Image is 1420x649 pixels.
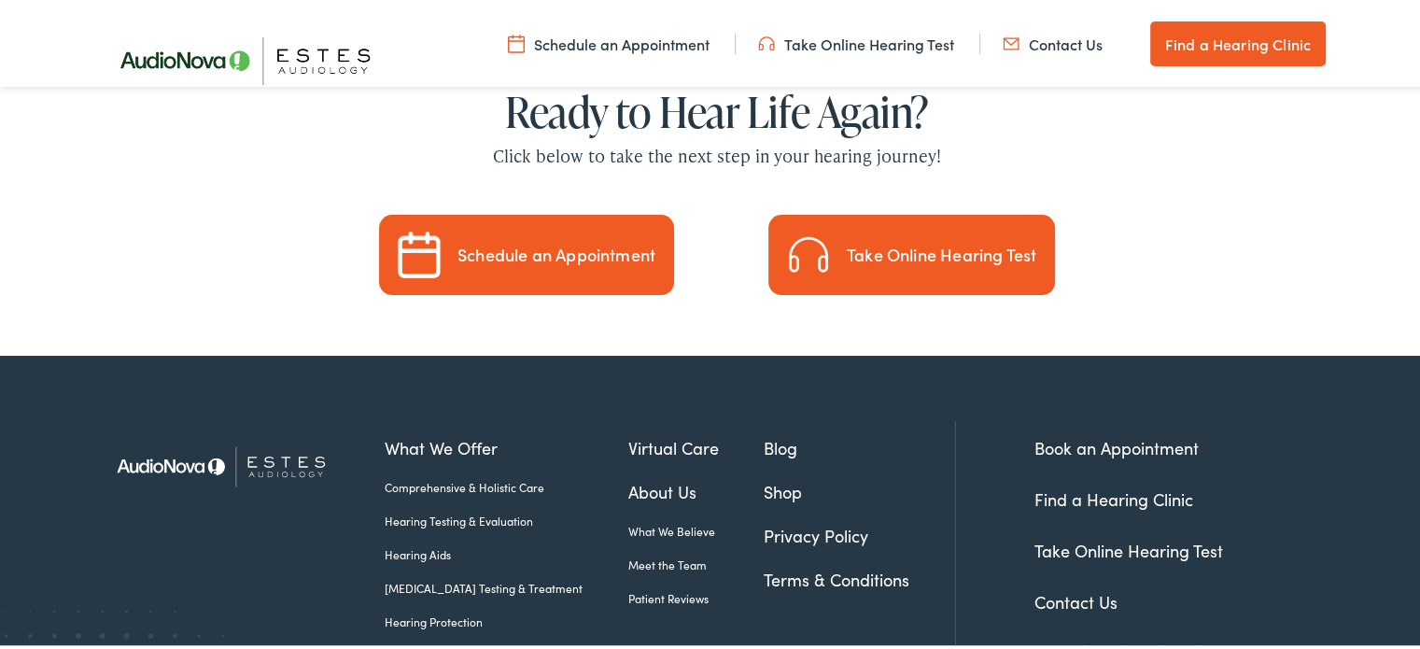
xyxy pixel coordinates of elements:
a: What We Believe [628,520,765,537]
a: Contact Us [1034,587,1118,611]
img: utility icon [1003,31,1019,51]
a: Patient Reviews [628,587,765,604]
a: Meet the Team [628,554,765,571]
a: [MEDICAL_DATA] Testing & Treatment [385,577,628,594]
a: What We Offer [385,432,628,458]
img: Estes Audiology [101,418,358,509]
img: utility icon [508,31,525,51]
a: About Us [628,476,765,501]
a: Hearing Protection [385,611,628,628]
a: Hearing Aids [385,543,628,560]
a: Book an Appointment [1034,433,1199,457]
a: Find a Hearing Clinic [1150,19,1326,63]
div: Take Online Hearing Test [847,244,1036,261]
a: Privacy Policy [764,520,955,545]
img: Schedule an Appointment [396,229,443,275]
a: Take Online Hearing Test [1034,536,1223,559]
a: Schedule an Appointment [508,31,710,51]
a: Virtual Care [628,432,765,458]
a: Blog [764,432,955,458]
a: Find a Hearing Clinic [1034,485,1193,508]
a: Take Online Hearing Test [758,31,954,51]
a: Hearing Testing & Evaluation [385,510,628,527]
a: Contact Us [1003,31,1103,51]
a: Comprehensive & Holistic Care [385,476,628,493]
a: Terms & Conditions [764,564,955,589]
img: utility icon [758,31,775,51]
a: Schedule an Appointment Schedule an Appointment [379,212,674,292]
img: Take an Online Hearing Test [785,229,832,275]
div: Schedule an Appointment [457,244,655,261]
a: Shop [764,476,955,501]
a: Take an Online Hearing Test Take Online Hearing Test [768,212,1055,292]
